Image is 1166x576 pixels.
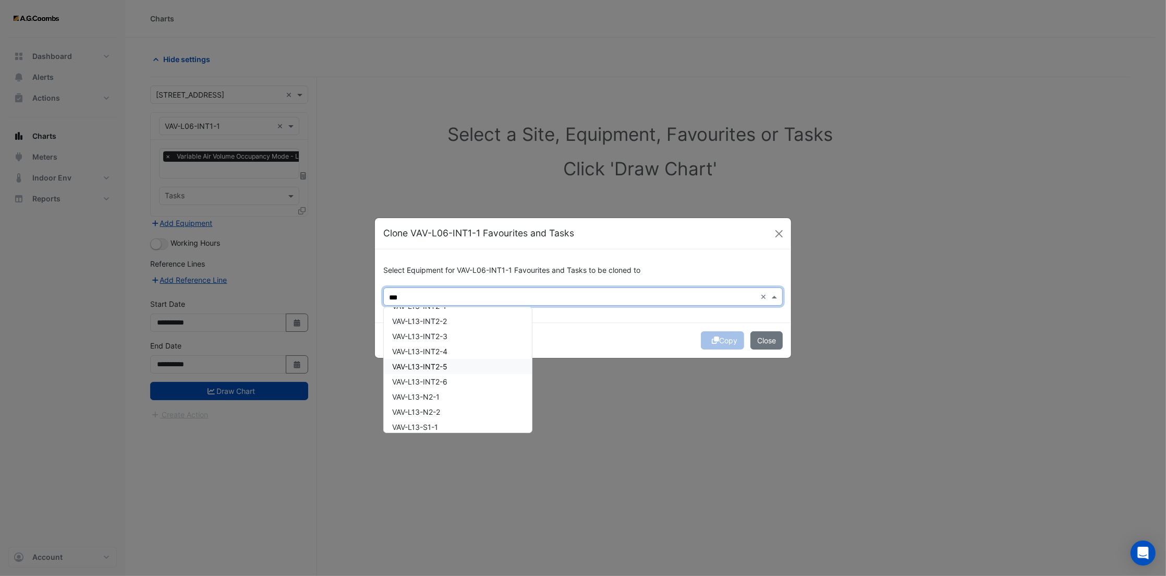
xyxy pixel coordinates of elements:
[392,423,438,431] span: VAV-L13-S1-1
[392,407,440,416] span: VAV-L13-N2-2
[392,347,447,356] span: VAV-L13-INT2-4
[750,331,783,350] button: Close
[771,226,787,242] button: Close
[392,392,440,401] span: VAV-L13-N2-1
[392,332,447,341] span: VAV-L13-INT2-3
[392,317,447,326] span: VAV-L13-INT2-2
[383,226,574,240] h5: Clone VAV-L06-INT1-1 Favourites and Tasks
[392,362,447,371] span: VAV-L13-INT2-5
[1131,541,1156,566] div: Open Intercom Messenger
[760,291,769,302] span: Clear
[392,377,447,386] span: VAV-L13-INT2-6
[383,307,532,433] ng-dropdown-panel: Options list
[383,266,783,275] h6: Select Equipment for VAV-L06-INT1-1 Favourites and Tasks to be cloned to
[392,302,446,310] span: VAV-L13-INT2-1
